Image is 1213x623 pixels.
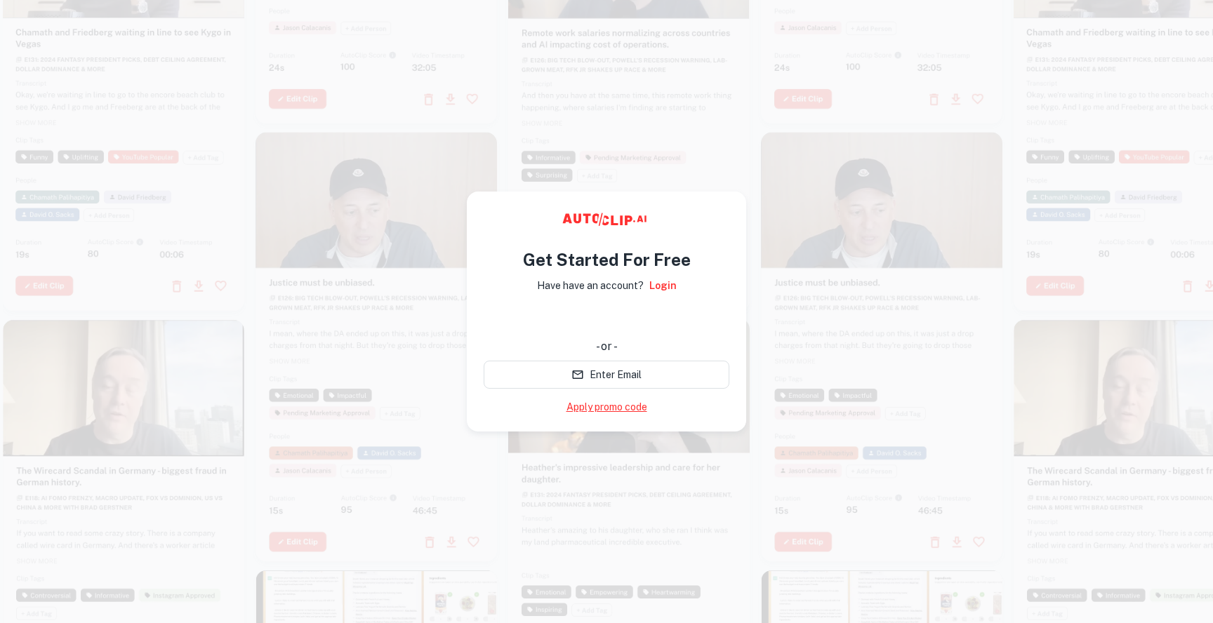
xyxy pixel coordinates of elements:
[649,278,677,293] a: Login
[484,361,729,389] button: Enter Email
[523,247,691,272] h4: Get Started For Free
[566,400,647,415] a: Apply promo code
[537,278,644,293] p: Have have an account?
[484,338,729,355] div: - or -
[477,303,736,334] iframe: 「使用 Google 帳戶登入」按鈕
